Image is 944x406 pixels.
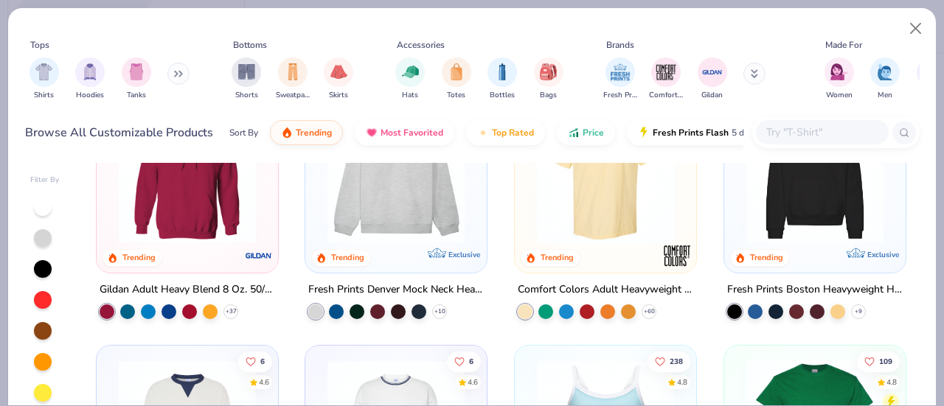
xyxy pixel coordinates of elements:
[366,127,378,139] img: most_fav.gif
[281,127,293,139] img: trending.gif
[492,127,534,139] span: Top Rated
[825,57,854,101] button: filter button
[329,90,348,101] span: Skirts
[603,57,637,101] button: filter button
[324,57,353,101] div: filter for Skirts
[238,63,255,80] img: Shorts Image
[128,63,145,80] img: Tanks Image
[698,57,727,101] div: filter for Gildan
[276,57,310,101] button: filter button
[877,63,893,80] img: Men Image
[603,90,637,101] span: Fresh Prints
[25,124,213,141] div: Browse All Customizable Products
[448,250,480,259] span: Exclusive
[122,57,151,101] div: filter for Tanks
[583,127,604,139] span: Price
[381,127,443,139] span: Most Favorited
[225,307,236,316] span: + 37
[670,357,683,365] span: 238
[857,351,900,371] button: Like
[534,57,563,101] button: filter button
[30,175,60,186] div: Filter By
[259,377,269,388] div: 4.6
[518,281,693,299] div: Comfort Colors Adult Heavyweight T-Shirt
[701,61,723,83] img: Gildan Image
[487,57,517,101] button: filter button
[644,307,655,316] span: + 60
[732,125,786,141] span: 5 day delivery
[402,90,418,101] span: Hats
[330,63,347,80] img: Skirts Image
[285,63,301,80] img: Sweatpants Image
[76,90,104,101] span: Hoodies
[35,63,52,80] img: Shirts Image
[263,106,414,243] img: a164e800-7022-4571-a324-30c76f641635
[447,90,465,101] span: Totes
[100,281,275,299] div: Gildan Adult Heavy Blend 8 Oz. 50/50 Hooded Sweatshirt
[662,241,692,270] img: Comfort Colors logo
[701,90,723,101] span: Gildan
[235,90,258,101] span: Shorts
[466,120,545,145] button: Top Rated
[603,57,637,101] div: filter for Fresh Prints
[448,351,482,371] button: Like
[886,377,897,388] div: 4.8
[355,120,454,145] button: Most Favorited
[75,57,105,101] button: filter button
[638,127,650,139] img: flash.gif
[649,57,683,101] div: filter for Comfort Colors
[825,38,862,52] div: Made For
[830,63,847,80] img: Women Image
[442,57,471,101] button: filter button
[468,377,479,388] div: 4.6
[540,90,557,101] span: Bags
[395,57,425,101] div: filter for Hats
[534,57,563,101] div: filter for Bags
[30,38,49,52] div: Tops
[825,57,854,101] div: filter for Women
[29,57,59,101] div: filter for Shirts
[677,377,687,388] div: 4.8
[296,127,332,139] span: Trending
[487,57,517,101] div: filter for Bottles
[111,106,263,243] img: 01756b78-01f6-4cc6-8d8a-3c30c1a0c8ac
[739,106,891,243] img: 91acfc32-fd48-4d6b-bdad-a4c1a30ac3fc
[655,61,677,83] img: Comfort Colors Image
[902,15,930,43] button: Close
[442,57,471,101] div: filter for Totes
[243,241,273,270] img: Gildan logo
[557,120,615,145] button: Price
[397,38,445,52] div: Accessories
[870,57,900,101] button: filter button
[470,357,474,365] span: 6
[867,250,899,259] span: Exclusive
[324,57,353,101] button: filter button
[75,57,105,101] div: filter for Hoodies
[870,57,900,101] div: filter for Men
[530,106,681,243] img: 029b8af0-80e6-406f-9fdc-fdf898547912
[276,57,310,101] div: filter for Sweatpants
[232,57,261,101] div: filter for Shorts
[826,90,853,101] span: Women
[276,90,310,101] span: Sweatpants
[232,57,261,101] button: filter button
[477,127,489,139] img: TopRated.gif
[494,63,510,80] img: Bottles Image
[122,57,151,101] button: filter button
[609,61,631,83] img: Fresh Prints Image
[765,124,878,141] input: Try "T-Shirt"
[34,90,54,101] span: Shirts
[448,63,465,80] img: Totes Image
[727,281,903,299] div: Fresh Prints Boston Heavyweight Hoodie
[649,57,683,101] button: filter button
[402,63,419,80] img: Hats Image
[540,63,556,80] img: Bags Image
[698,57,727,101] button: filter button
[82,63,98,80] img: Hoodies Image
[395,57,425,101] button: filter button
[127,90,146,101] span: Tanks
[233,38,267,52] div: Bottoms
[606,38,634,52] div: Brands
[270,120,343,145] button: Trending
[238,351,272,371] button: Like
